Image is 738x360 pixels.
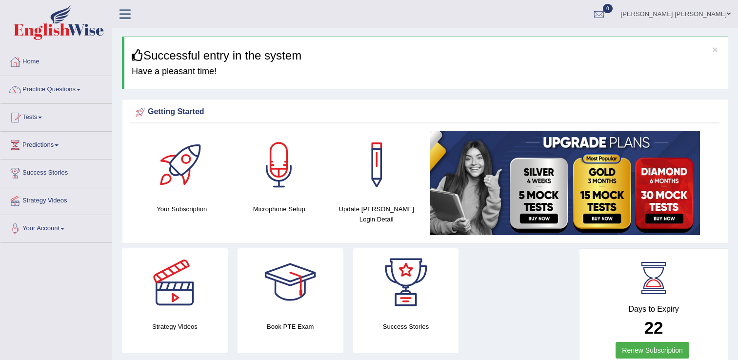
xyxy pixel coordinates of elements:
[122,321,228,332] h4: Strategy Videos
[644,318,663,337] b: 22
[0,132,112,156] a: Predictions
[0,48,112,73] a: Home
[238,321,343,332] h4: Book PTE Exam
[138,204,226,214] h4: Your Subscription
[132,49,720,62] h3: Successful entry in the system
[616,342,689,359] a: Renew Subscription
[0,104,112,128] a: Tests
[603,4,613,13] span: 0
[0,215,112,240] a: Your Account
[236,204,323,214] h4: Microphone Setup
[133,105,717,120] div: Getting Started
[430,131,700,235] img: small5.jpg
[132,67,720,77] h4: Have a pleasant time!
[0,187,112,212] a: Strategy Videos
[0,76,112,100] a: Practice Questions
[333,204,420,224] h4: Update [PERSON_NAME] Login Detail
[0,160,112,184] a: Success Stories
[353,321,459,332] h4: Success Stories
[590,305,717,314] h4: Days to Expiry
[712,44,718,55] button: ×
